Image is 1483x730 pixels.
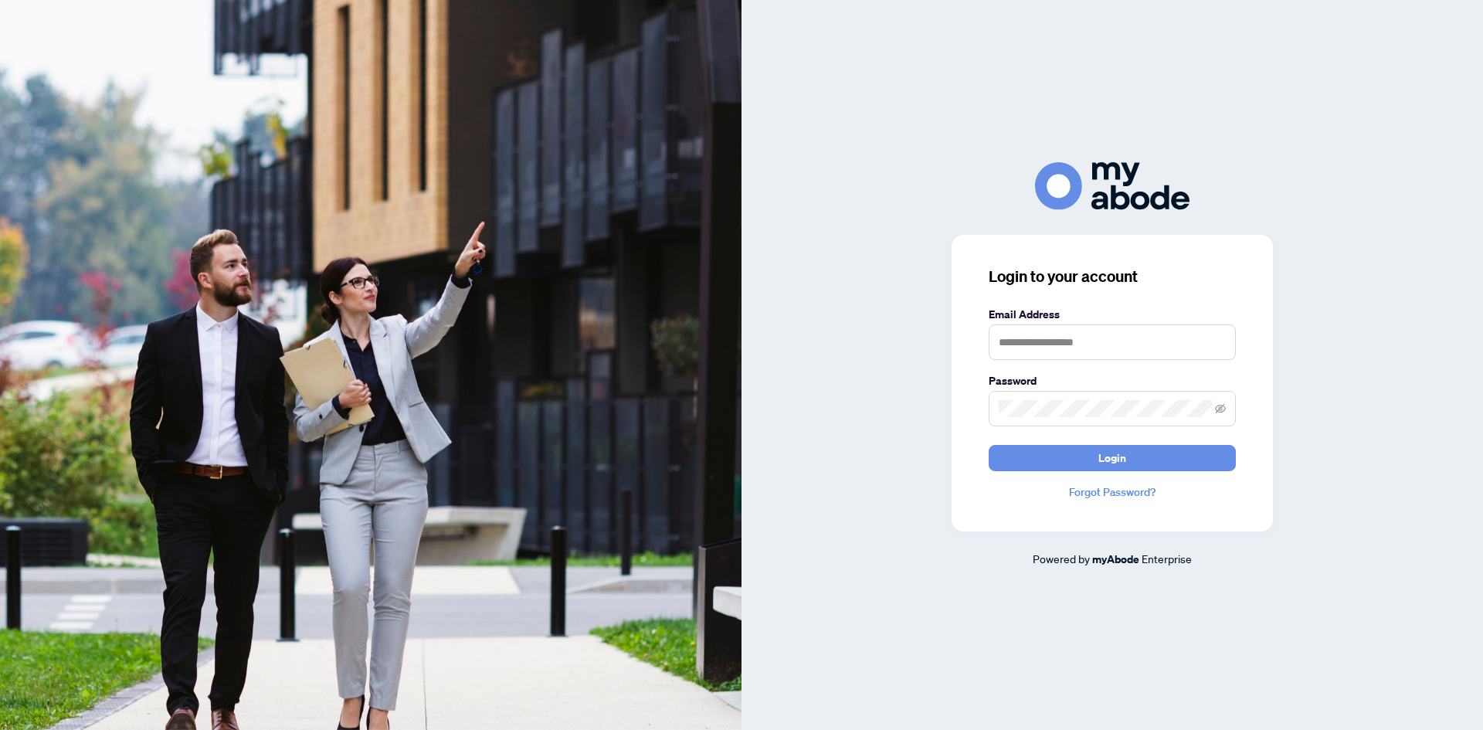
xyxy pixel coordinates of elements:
span: Powered by [1033,552,1090,565]
span: Enterprise [1142,552,1192,565]
label: Password [989,372,1236,389]
label: Email Address [989,306,1236,323]
a: Forgot Password? [989,484,1236,501]
img: ma-logo [1035,162,1189,209]
span: Login [1098,446,1126,470]
button: Login [989,445,1236,471]
h3: Login to your account [989,266,1236,287]
span: eye-invisible [1215,403,1226,414]
a: myAbode [1092,551,1139,568]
